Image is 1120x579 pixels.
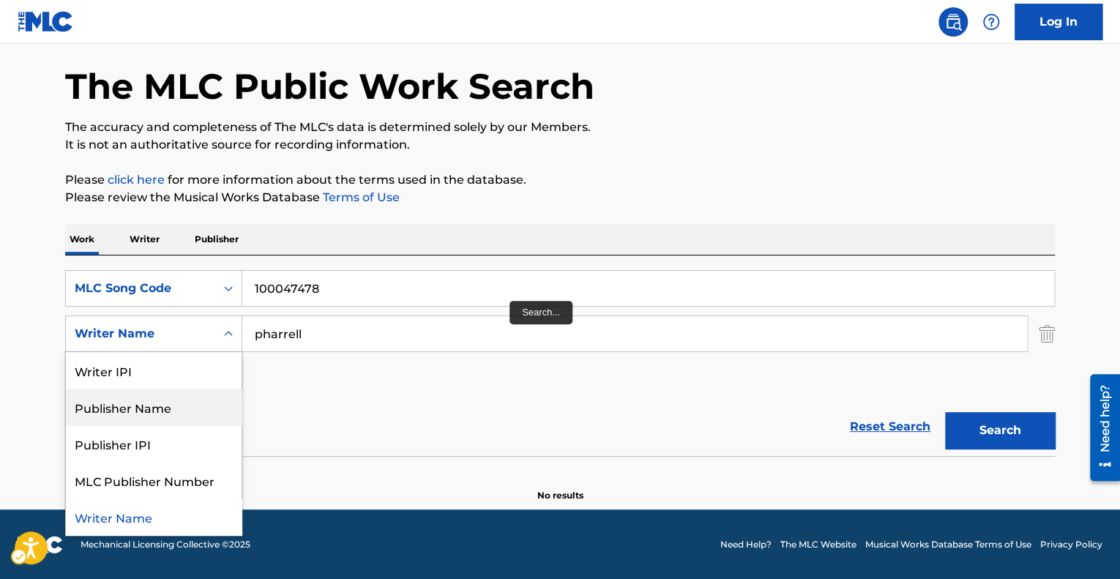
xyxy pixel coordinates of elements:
a: Privacy Policy [1040,538,1102,551]
form: Search Form [65,270,1055,456]
p: Work [65,224,99,255]
p: It is not an authoritative source for recording information. [65,136,1055,154]
a: Reset Search [843,411,938,443]
p: Please for more information about the terms used in the database. [65,171,1055,189]
a: Need Help? [720,538,772,551]
h1: The MLC Public Work Search [65,64,594,108]
p: Please review the Musical Works Database [65,189,1055,206]
div: Publisher Name [66,389,242,425]
input: Search... [242,316,1027,351]
button: Search [945,412,1055,449]
div: Writer Name [66,498,242,535]
p: Publisher [190,224,243,255]
input: Search... [242,271,1054,306]
p: The accuracy and completeness of The MLC's data is determined solely by our Members. [65,119,1055,136]
span: Mechanical Licensing Collective © 2025 [81,538,250,551]
div: MLC Publisher Number [66,462,242,498]
div: MLC Song Code [75,280,206,297]
a: Log In [1015,4,1102,40]
div: Writer IPI [66,352,242,389]
img: search [944,13,962,31]
p: Writer [125,224,164,255]
div: Publisher IPI [66,425,242,462]
div: Writer Name [75,325,206,343]
img: Delete Criterion [1039,315,1055,352]
img: MLC Logo [18,11,74,32]
a: Music industry terminology | mechanical licensing collective [108,173,165,187]
img: help [982,13,1000,31]
img: logo [18,536,63,553]
p: No results [537,471,583,502]
iframe: Iframe | Resource Center [1079,368,1120,486]
a: The MLC Website [780,538,856,551]
a: Terms of Use [320,190,400,204]
a: Musical Works Database Terms of Use [865,538,1031,551]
